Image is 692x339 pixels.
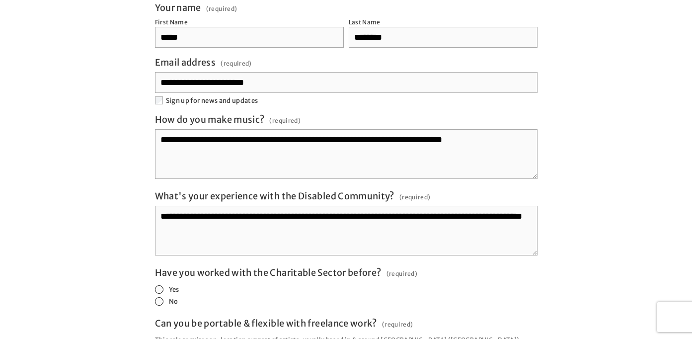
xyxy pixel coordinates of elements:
[169,285,179,294] span: Yes
[386,267,418,280] span: (required)
[269,114,301,127] span: (required)
[155,96,163,104] input: Sign up for news and updates
[155,267,382,278] span: Have you worked with the Charitable Sector before?
[155,18,188,26] div: First Name
[155,190,394,202] span: What's your experience with the Disabled Community?
[155,2,201,13] span: Your name
[166,96,258,105] span: Sign up for news and updates
[206,6,237,12] span: (required)
[382,318,413,331] span: (required)
[349,18,381,26] div: Last Name
[155,318,377,329] span: Can you be portable & flexible with freelance work?
[169,297,178,306] span: No
[155,57,216,68] span: Email address
[155,114,265,125] span: How do you make music?
[399,190,431,204] span: (required)
[221,57,252,70] span: (required)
